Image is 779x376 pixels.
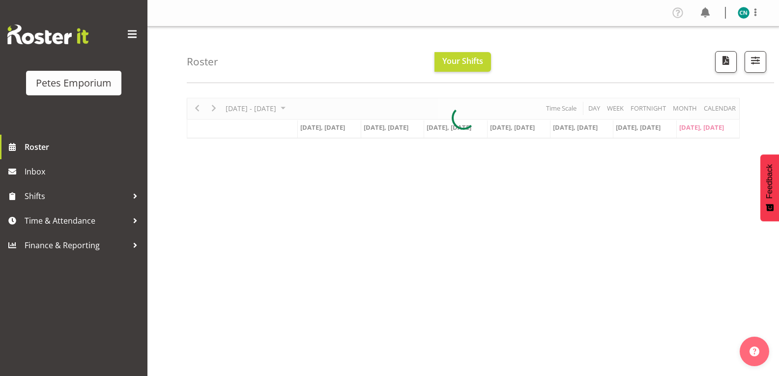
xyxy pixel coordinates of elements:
img: Rosterit website logo [7,25,88,44]
h4: Roster [187,56,218,67]
button: Feedback - Show survey [760,154,779,221]
span: Feedback [765,164,774,199]
div: Petes Emporium [36,76,112,90]
button: Your Shifts [434,52,491,72]
img: help-xxl-2.png [750,347,759,356]
span: Your Shifts [442,56,483,66]
span: Finance & Reporting [25,238,128,253]
button: Download a PDF of the roster according to the set date range. [715,51,737,73]
span: Time & Attendance [25,213,128,228]
img: christine-neville11214.jpg [738,7,750,19]
span: Inbox [25,164,143,179]
span: Roster [25,140,143,154]
span: Shifts [25,189,128,203]
button: Filter Shifts [745,51,766,73]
